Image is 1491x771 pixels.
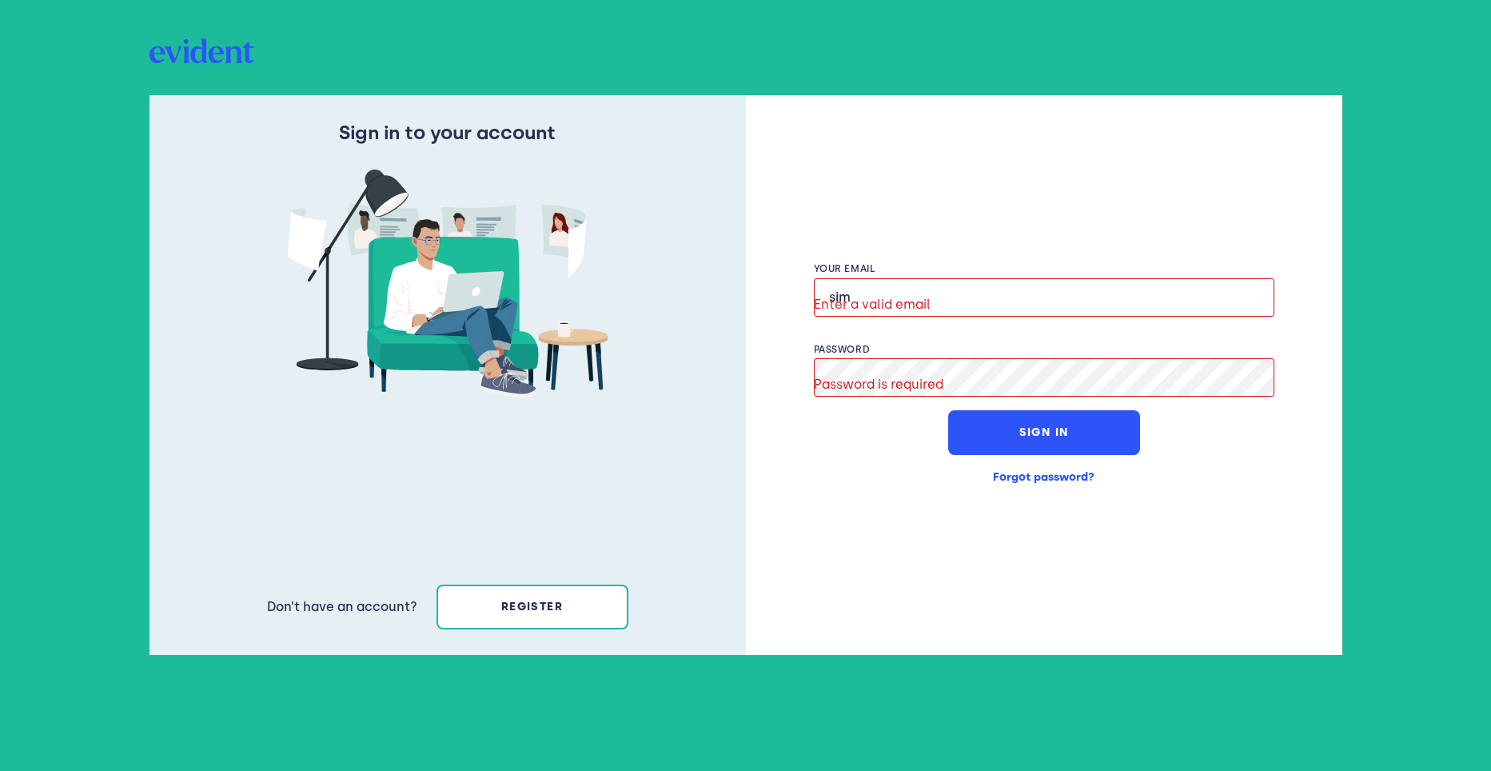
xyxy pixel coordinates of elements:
p: Don’t have an account? [267,595,417,619]
button: Forgot password? [948,455,1140,500]
input: eg. john@gmail.com [814,278,1274,317]
label: Password [814,344,1274,355]
span: Password is required [814,373,943,397]
label: Your email [814,263,1274,274]
button: register [437,585,628,629]
span: Enter a valid email [814,293,931,317]
img: man [288,170,608,397]
h4: Sign in to your account [339,121,556,144]
button: Sign In [948,410,1140,455]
